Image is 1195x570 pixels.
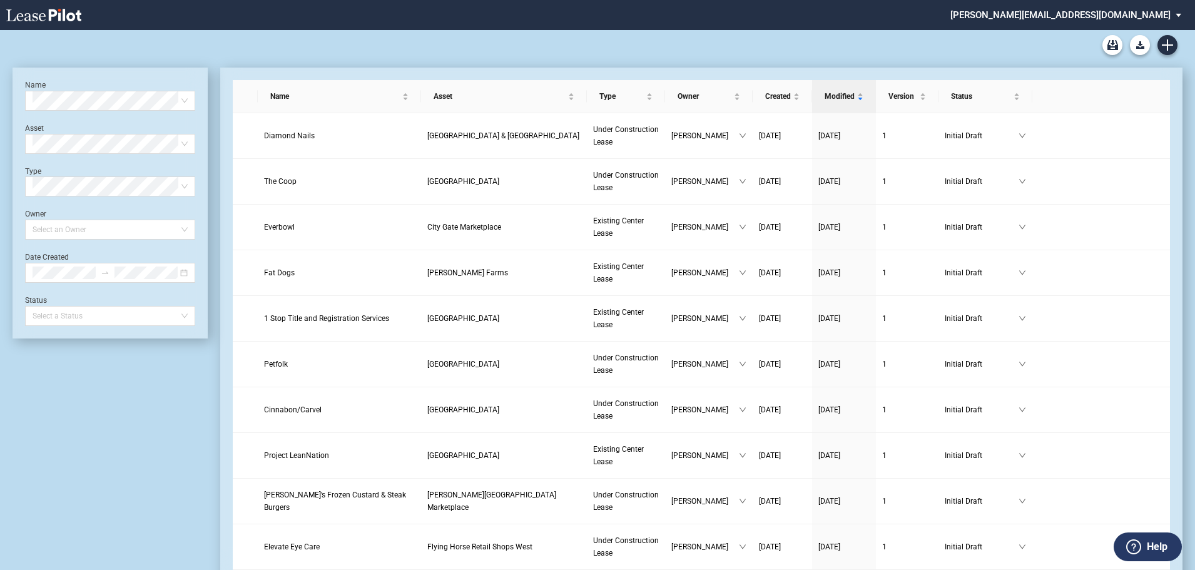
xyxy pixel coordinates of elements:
a: [DATE] [759,221,806,233]
span: Gladden Farms [427,268,508,277]
md-menu: Download Blank Form List [1126,35,1154,55]
span: [DATE] [759,268,781,277]
span: Fat Dogs [264,268,295,277]
span: Petfolk [264,360,288,369]
span: Existing Center Lease [593,308,644,329]
a: 1 [882,267,932,279]
span: Status [951,90,1011,103]
span: down [1019,360,1026,368]
span: Initial Draft [945,312,1019,325]
label: Name [25,81,46,89]
a: Diamond Nails [264,130,415,142]
span: Owner [678,90,731,103]
span: Cinnabon/Carvel [264,405,322,414]
span: [DATE] [759,314,781,323]
span: [DATE] [759,177,781,186]
a: [DATE] [759,175,806,188]
span: Created [765,90,791,103]
span: [DATE] [759,451,781,460]
a: 1 [882,358,932,370]
a: [GEOGRAPHIC_DATA] [427,312,581,325]
a: [PERSON_NAME]’s Frozen Custard & Steak Burgers [264,489,415,514]
span: 1 [882,177,887,186]
a: 1 [882,541,932,553]
span: down [1019,223,1026,231]
span: [PERSON_NAME] [671,175,739,188]
a: 1 [882,130,932,142]
span: Under Construction Lease [593,171,659,192]
a: [DATE] [759,267,806,279]
label: Asset [25,124,44,133]
span: Initial Draft [945,404,1019,416]
span: Harvest Grove [427,405,499,414]
span: down [1019,132,1026,140]
a: Under Construction Lease [593,534,659,559]
span: [DATE] [818,131,840,140]
span: down [739,406,746,414]
label: Date Created [25,253,69,262]
span: Under Construction Lease [593,399,659,420]
span: [DATE] [759,497,781,506]
span: Initial Draft [945,130,1019,142]
span: [PERSON_NAME] [671,495,739,507]
span: down [1019,315,1026,322]
span: 1 [882,497,887,506]
label: Type [25,167,41,176]
span: down [739,452,746,459]
span: down [739,543,746,551]
a: Existing Center Lease [593,215,659,240]
span: 1 [882,405,887,414]
span: down [739,315,746,322]
a: Under Construction Lease [593,352,659,377]
a: [GEOGRAPHIC_DATA] [427,404,581,416]
span: 1 Stop Title and Registration Services [264,314,389,323]
span: City Gate Marketplace [427,223,501,232]
span: [DATE] [818,223,840,232]
a: Under Construction Lease [593,169,659,194]
span: [PERSON_NAME] [671,404,739,416]
th: Type [587,80,665,113]
span: Initial Draft [945,495,1019,507]
span: Under Construction Lease [593,354,659,375]
a: Fat Dogs [264,267,415,279]
span: Initial Draft [945,175,1019,188]
th: Status [938,80,1032,113]
a: [GEOGRAPHIC_DATA] [427,449,581,462]
span: [DATE] [818,497,840,506]
a: Petfolk [264,358,415,370]
span: [DATE] [818,542,840,551]
span: Flying Horse Retail Shops West [427,542,532,551]
a: [PERSON_NAME] Farms [427,267,581,279]
span: swap-right [101,268,109,277]
span: [DATE] [759,223,781,232]
span: [PERSON_NAME] [671,221,739,233]
span: Version [888,90,917,103]
span: [DATE] [818,177,840,186]
a: [PERSON_NAME][GEOGRAPHIC_DATA] Marketplace [427,489,581,514]
span: down [739,223,746,231]
span: down [1019,406,1026,414]
a: [DATE] [818,312,870,325]
span: down [1019,178,1026,185]
span: down [1019,452,1026,459]
span: down [1019,543,1026,551]
span: [DATE] [818,268,840,277]
span: [DATE] [818,314,840,323]
a: Under Construction Lease [593,397,659,422]
a: Existing Center Lease [593,443,659,468]
span: Under Construction Lease [593,491,659,512]
a: [DATE] [818,449,870,462]
a: 1 [882,312,932,325]
span: Kiley Ranch Marketplace [427,491,556,512]
span: [DATE] [818,405,840,414]
a: [DATE] [818,358,870,370]
span: Harvest Grove [427,360,499,369]
span: Modified [825,90,855,103]
span: 1 [882,314,887,323]
span: Initial Draft [945,541,1019,553]
a: Archive [1102,35,1122,55]
a: 1 [882,449,932,462]
a: The Coop [264,175,415,188]
a: 1 [882,175,932,188]
span: down [739,132,746,140]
